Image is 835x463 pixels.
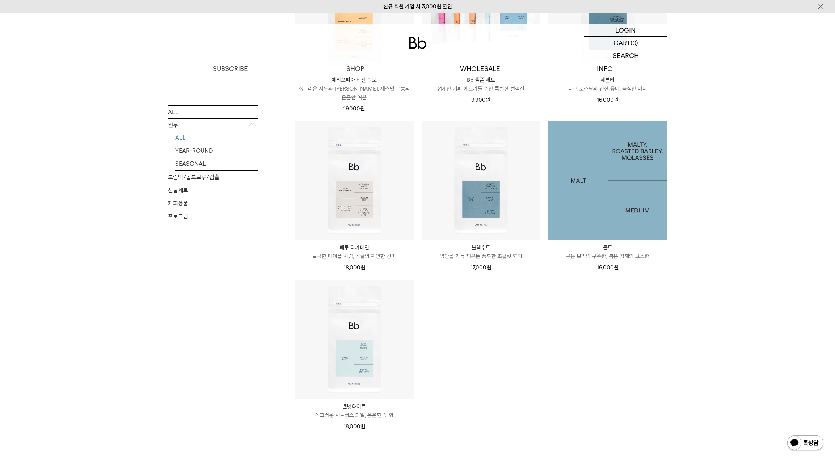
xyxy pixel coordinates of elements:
p: 다크 로스팅의 진한 풍미, 묵직한 바디 [548,84,667,93]
a: SHOP [293,62,418,75]
span: 원 [360,423,365,430]
img: 블랙수트 [422,121,540,240]
p: 블랙수트 [422,243,540,252]
a: 커피용품 [168,197,258,209]
p: WHOLESALE [418,62,543,75]
p: Bb 샘플 세트 [422,76,540,84]
p: 페루 디카페인 [295,243,414,252]
p: (0) [631,37,638,49]
a: 페루 디카페인 달콤한 메이플 시럽, 감귤의 편안한 산미 [295,243,414,261]
img: 벨벳화이트 [295,280,414,399]
p: SEARCH [613,49,639,62]
p: 달콤한 메이플 시럽, 감귤의 편안한 산미 [295,252,414,261]
a: CART (0) [584,37,667,49]
img: 로고 [409,37,426,49]
p: 몰트 [548,243,667,252]
a: ALL [168,105,258,118]
a: 선물세트 [168,184,258,196]
a: 프로그램 [168,210,258,222]
a: 몰트 구운 보리의 구수함, 볶은 참깨의 고소함 [548,243,667,261]
span: 17,000 [471,264,491,271]
a: Bb 샘플 세트 섬세한 커피 애호가를 위한 특별한 컬렉션 [422,76,540,93]
p: LOGIN [615,24,636,36]
p: 섬세한 커피 애호가를 위한 특별한 컬렉션 [422,84,540,93]
span: 원 [486,97,490,103]
p: 세븐티 [548,76,667,84]
a: SUBSCRIBE [168,62,293,75]
a: 에티오피아 비샨 디모 싱그러운 자두와 [PERSON_NAME], 재스민 우롱의 은은한 여운 [295,76,414,102]
p: 싱그러운 자두와 [PERSON_NAME], 재스민 우롱의 은은한 여운 [295,84,414,102]
span: 19,000 [343,105,365,112]
span: 원 [360,264,365,271]
p: 구운 보리의 구수함, 볶은 참깨의 고소함 [548,252,667,261]
p: INFO [543,62,667,75]
span: 18,000 [343,423,365,430]
img: 페루 디카페인 [295,121,414,240]
span: 9,900 [471,97,490,103]
img: 카카오톡 채널 1:1 채팅 버튼 [786,435,824,452]
span: 원 [486,264,491,271]
a: 세븐티 다크 로스팅의 진한 풍미, 묵직한 바디 [548,76,667,93]
a: 신규 회원 가입 시 3,000원 할인 [383,3,452,10]
p: 벨벳화이트 [295,402,414,411]
p: 싱그러운 시트러스 과일, 은은한 꽃 향 [295,411,414,420]
p: 입안을 가득 채우는 풍부한 초콜릿 향미 [422,252,540,261]
a: 몰트 [548,121,667,240]
span: 18,000 [343,264,365,271]
a: ALL [175,131,258,144]
span: 원 [360,105,365,112]
a: YEAR-ROUND [175,144,258,157]
img: 1000000026_add2_06.jpg [548,121,667,240]
a: SEASONAL [175,157,258,170]
span: 원 [614,97,619,103]
p: 에티오피아 비샨 디모 [295,76,414,84]
span: 원 [614,264,619,271]
span: 16,000 [597,97,619,103]
p: 원두 [168,118,258,131]
a: 벨벳화이트 싱그러운 시트러스 과일, 은은한 꽃 향 [295,402,414,420]
a: 드립백/콜드브루/캡슐 [168,171,258,183]
a: LOGIN [584,24,667,37]
p: CART [613,37,631,49]
span: 16,000 [597,264,619,271]
a: 블랙수트 입안을 가득 채우는 풍부한 초콜릿 향미 [422,243,540,261]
